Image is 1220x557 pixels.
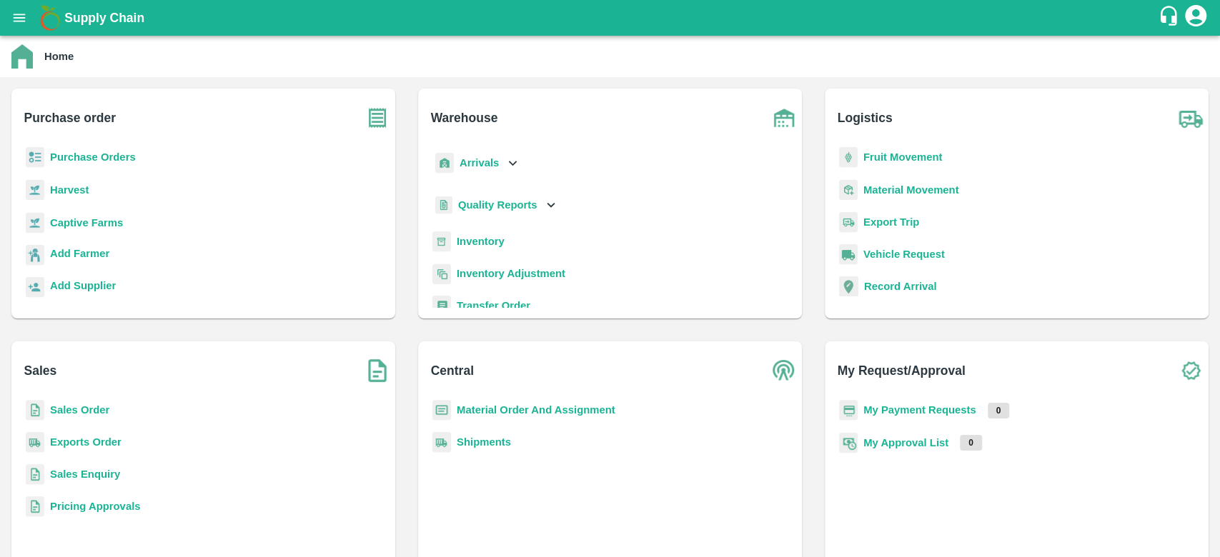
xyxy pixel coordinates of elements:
[26,179,44,201] img: harvest
[26,400,44,421] img: sales
[26,496,44,517] img: sales
[839,276,858,296] img: recordArrival
[457,404,615,416] a: Material Order And Assignment
[863,249,945,260] a: Vehicle Request
[50,468,120,480] a: Sales Enquiry
[50,278,116,297] a: Add Supplier
[839,244,858,265] img: vehicle
[457,436,511,448] a: Shipments
[50,246,109,265] a: Add Farmer
[26,432,44,453] img: shipments
[435,196,452,214] img: qualityReport
[839,179,858,201] img: material
[839,432,858,453] img: approval
[435,153,454,174] img: whArrival
[50,217,123,229] a: Captive Farms
[863,151,943,163] a: Fruit Movement
[1173,353,1209,388] img: check
[64,11,144,25] b: Supply Chain
[838,108,893,128] b: Logistics
[11,44,33,69] img: home
[863,216,919,228] a: Export Trip
[458,199,537,211] b: Quality Reports
[359,100,395,136] img: purchase
[839,147,858,168] img: fruit
[26,277,44,298] img: supplier
[457,300,530,311] a: Transfer Order
[64,8,1158,28] a: Supply Chain
[36,4,64,32] img: logo
[26,245,44,266] img: farmer
[50,280,116,291] b: Add Supplier
[988,403,1010,418] p: 0
[50,501,140,512] a: Pricing Approvals
[50,184,89,196] a: Harvest
[26,147,44,168] img: reciept
[839,400,858,421] img: payment
[432,147,521,179] div: Arrivals
[24,108,116,128] b: Purchase order
[460,157,499,169] b: Arrivals
[44,51,74,62] b: Home
[1173,100,1209,136] img: truck
[432,231,451,252] img: whInventory
[863,404,976,416] a: My Payment Requests
[766,100,802,136] img: warehouse
[864,281,937,292] a: Record Arrival
[50,404,109,416] a: Sales Order
[431,361,474,381] b: Central
[457,236,505,247] a: Inventory
[50,436,121,448] a: Exports Order
[50,151,136,163] a: Purchase Orders
[3,1,36,34] button: open drawer
[26,212,44,234] img: harvest
[1183,3,1209,33] div: account of current user
[457,268,565,279] a: Inventory Adjustment
[431,108,498,128] b: Warehouse
[960,435,982,451] p: 0
[432,296,451,316] img: whTransfer
[766,353,802,388] img: central
[432,264,451,284] img: inventory
[863,184,959,196] a: Material Movement
[1158,5,1183,31] div: customer-support
[432,400,451,421] img: centralMaterial
[432,432,451,453] img: shipments
[863,437,948,448] a: My Approval List
[839,212,858,233] img: delivery
[359,353,395,388] img: soSales
[24,361,57,381] b: Sales
[26,464,44,485] img: sales
[838,361,966,381] b: My Request/Approval
[50,248,109,259] b: Add Farmer
[432,191,559,220] div: Quality Reports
